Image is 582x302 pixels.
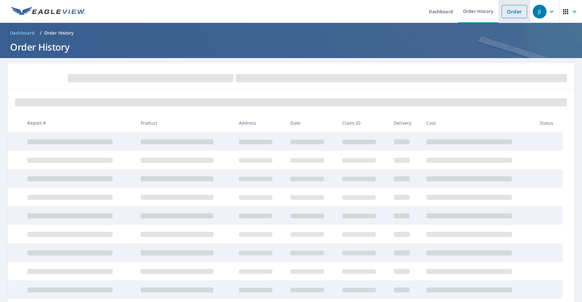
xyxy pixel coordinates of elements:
th: Cost [421,114,535,132]
a: Dashboard [8,28,37,38]
th: Delivery [389,114,421,132]
li: / [40,29,42,37]
th: Date [285,114,337,132]
th: Report # [22,114,136,132]
th: Address [234,114,286,132]
nav: breadcrumb [8,28,574,38]
a: Order [502,5,527,18]
th: Claim ID [337,114,389,132]
th: Status [535,114,563,132]
th: Product [136,114,234,132]
h1: Order History [8,40,574,53]
p: Order History [44,30,74,36]
img: EV Logo [11,7,85,16]
div: JI [533,5,547,19]
span: Dashboard [10,30,35,36]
